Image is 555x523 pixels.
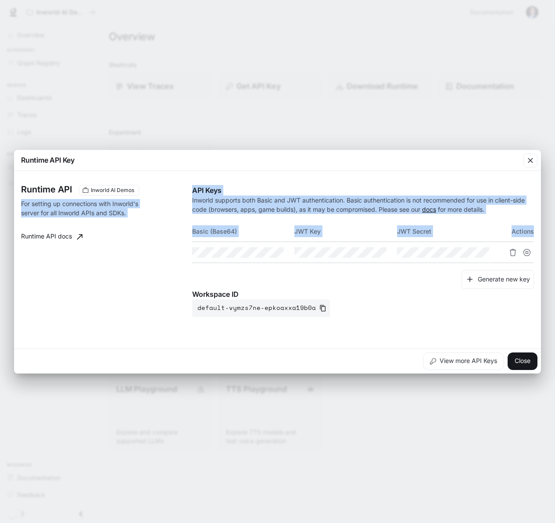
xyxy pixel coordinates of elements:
button: default-vymzs7ne-epkoaxxa19b0a [192,299,330,317]
th: JWT Key [294,221,397,242]
div: These keys will apply to your current workspace only [79,185,139,196]
h3: Runtime API [21,185,72,194]
p: Inworld supports both Basic and JWT authentication. Basic authentication is not recommended for u... [192,196,534,214]
button: Delete API key [506,245,520,260]
p: For setting up connections with Inworld's server for all Inworld APIs and SDKs. [21,199,144,217]
th: Basic (Base64) [192,221,295,242]
button: Close [508,352,537,370]
button: Suspend API key [520,245,534,260]
p: Runtime API Key [21,155,75,165]
a: docs [422,206,436,213]
a: Runtime API docs [18,228,86,245]
span: Inworld AI Demos [87,186,138,194]
p: Workspace ID [192,289,534,299]
p: API Keys [192,185,534,196]
button: Generate new key [462,270,534,289]
button: View more API Keys [423,352,504,370]
th: JWT Secret [397,221,500,242]
th: Actions [500,221,534,242]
